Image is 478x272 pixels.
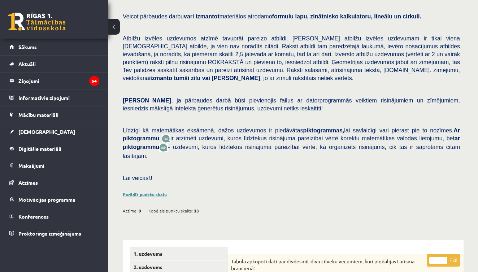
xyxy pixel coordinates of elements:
span: ir atzīmēti uzdevumi, kuros līdztekus risinājuma pareizībai vērtē korektu matemātikas valodas lie... [123,135,460,150]
a: Ziņojumi54 [9,73,99,89]
span: Līdzīgi kā matemātikas eksāmenā, dažos uzdevumos ir piedāvātas lai savlaicīgi vari pierast pie to... [123,127,460,141]
a: [DEMOGRAPHIC_DATA] [9,123,99,140]
span: 33 [194,205,199,216]
span: Konferences [18,213,49,220]
span: Veicot pārbaudes darbu materiālos atrodamo [123,13,421,19]
a: Informatīvie ziņojumi [9,89,99,106]
a: Rīgas 1. Tālmācības vidusskola [8,13,66,31]
a: Atzīmes [9,174,99,191]
span: Digitālie materiāli [18,145,61,152]
p: / 2p [427,254,460,267]
span: [DEMOGRAPHIC_DATA] [18,128,75,135]
legend: Informatīvie ziņojumi [18,89,99,106]
span: - uzdevumi, kuros līdztekus risinājuma pareizībai vērtē, kā organizēts risinājums, cik tas ir sap... [123,144,460,159]
b: piktogrammas, [303,127,344,133]
a: Sākums [9,39,99,55]
p: Tabulā apkopoti dati par divdesmit divu cilvēku vecumiem, kuri piedalījās tūrisma braucienā: [231,258,424,272]
a: Parādīt punktu skalu [123,192,167,197]
img: wKvN42sLe3LLwAAAABJRU5ErkJggg== [159,144,168,152]
span: Motivācijas programma [18,196,75,203]
b: vari izmantot [184,13,220,19]
b: formulu lapu, zinātnisko kalkulatoru, lineālu un cirkuli. [272,13,421,19]
span: 9 [139,205,141,216]
span: Proktoringa izmēģinājums [18,230,81,237]
i: 54 [89,76,99,86]
span: Sākums [18,44,37,50]
span: Mācību materiāli [18,111,58,118]
span: J [150,175,152,181]
a: Konferences [9,208,99,225]
span: Atzīme: [123,205,138,216]
span: Atzīmes [18,179,38,186]
span: [PERSON_NAME] [123,97,171,104]
a: Motivācijas programma [9,191,99,208]
a: Maksājumi [9,157,99,174]
a: Proktoringa izmēģinājums [9,225,99,242]
span: Lai veicās! [123,175,150,181]
legend: Ziņojumi [18,73,99,89]
body: Rich Text Editor, wiswyg-editor-user-answer-47364000020280 [7,7,221,15]
img: JfuEzvunn4EvwAAAAASUVORK5CYII= [162,135,170,143]
span: Aktuāli [18,61,36,67]
legend: Maksājumi [18,157,99,174]
span: Atbilžu izvēles uzdevumos atzīmē tavuprāt pareizo atbildi. [PERSON_NAME] atbilžu izvēles uzdevuma... [123,35,460,81]
b: izmanto [151,75,172,81]
b: tumši zilu vai [PERSON_NAME] [174,75,260,81]
a: 1. uzdevums [130,247,227,260]
a: Aktuāli [9,56,99,72]
a: Digitālie materiāli [9,140,99,157]
span: Kopējais punktu skaits: [148,205,193,216]
span: , ja pārbaudes darbā būsi pievienojis failus ar datorprogrammās veiktiem risinājumiem un zīmējumi... [123,97,460,111]
a: Mācību materiāli [9,106,99,123]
